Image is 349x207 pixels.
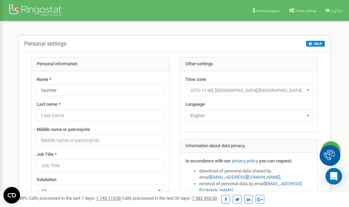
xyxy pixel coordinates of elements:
a: [EMAIL_ADDRESS][DOMAIN_NAME] [210,175,280,180]
span: Profile settings [295,9,316,13]
label: Time zone [185,76,206,83]
button: HELP [306,41,325,47]
label: Language [185,101,205,108]
span: Referral program [256,9,280,13]
strong: you can request: [259,158,292,163]
label: Salutation [37,177,56,183]
span: English [188,111,310,121]
input: Middle name or patronymic [37,134,164,146]
strong: In accordance with our [185,158,231,163]
span: (UTC-11:00) Pacific/Midway [185,84,313,96]
span: Mr. [37,185,164,196]
div: Other settings [180,57,318,71]
span: Calls processed in the last 7 days : [29,196,121,201]
label: Name * [37,76,52,83]
span: Mr. [39,186,162,196]
input: Job Title [37,160,164,171]
input: Last name [37,110,164,121]
li: download of personal data shared by email , [199,168,313,181]
u: 7 382 453,00 [192,196,217,201]
span: Log Out [331,9,342,13]
span: (UTC-11:00) Pacific/Midway [188,86,310,95]
div: Open Intercom Messenger [325,168,342,185]
span: English [185,110,313,121]
label: Job Title * [37,151,57,158]
li: removal of personal data by email , [199,181,313,194]
u: 1 745 115,00 [96,196,121,201]
h5: Personal settings [24,41,66,47]
button: Open CMP widget [3,187,20,204]
a: privacy policy [232,158,258,163]
label: Middle name or patronymic [37,126,91,133]
input: Name [37,84,164,96]
span: Calls processed in the last 30 days : [122,196,217,201]
label: Last name * [37,101,61,108]
div: Information about data privacy [180,139,318,153]
div: Personal information [31,57,169,71]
